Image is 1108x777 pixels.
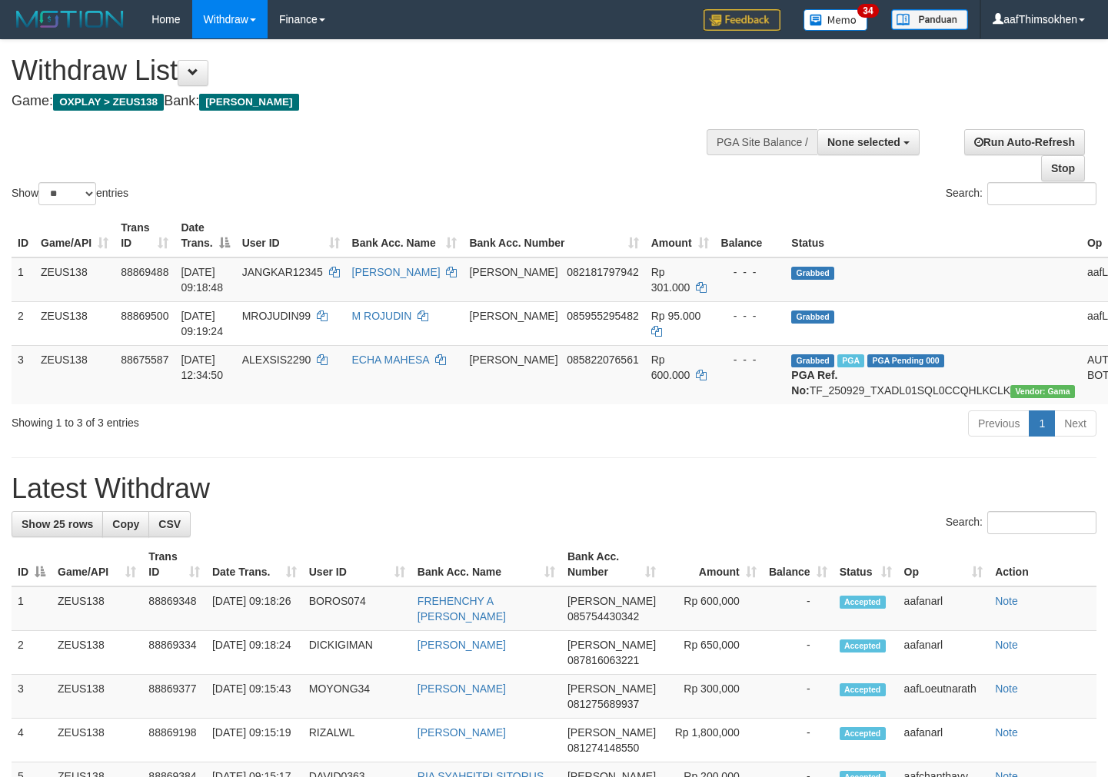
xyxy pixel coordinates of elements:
span: Copy 081274148550 to clipboard [567,742,639,754]
span: ALEXSIS2290 [242,354,311,366]
span: Grabbed [791,267,834,280]
th: Trans ID: activate to sort column ascending [142,543,206,586]
th: Op: activate to sort column ascending [898,543,990,586]
span: [PERSON_NAME] [469,310,557,322]
td: 1 [12,586,52,631]
span: 88869500 [121,310,168,322]
td: RIZALWL [303,719,411,762]
td: - [763,675,833,719]
td: Rp 600,000 [662,586,763,631]
td: ZEUS138 [52,631,142,675]
th: Status [785,214,1081,257]
span: Copy 085822076561 to clipboard [567,354,638,366]
span: Copy [112,518,139,530]
a: Note [995,726,1018,739]
label: Search: [946,182,1096,205]
div: - - - [721,308,780,324]
td: aafanarl [898,631,990,675]
span: [PERSON_NAME] [567,639,656,651]
td: aafLoeutnarath [898,675,990,719]
span: OXPLAY > ZEUS138 [53,94,164,111]
th: ID [12,214,35,257]
th: Game/API: activate to sort column ascending [35,214,115,257]
td: [DATE] 09:15:19 [206,719,303,762]
a: Next [1054,410,1096,437]
span: Accepted [840,596,886,609]
td: ZEUS138 [35,301,115,345]
span: Show 25 rows [22,518,93,530]
span: Grabbed [791,310,834,324]
a: [PERSON_NAME] [418,639,506,651]
h4: Game: Bank: [12,94,724,109]
td: aafanarl [898,719,990,762]
div: - - - [721,352,780,367]
b: PGA Ref. No: [791,369,837,397]
td: 2 [12,301,35,345]
span: [DATE] 09:18:48 [181,266,223,294]
a: M ROJUDIN [352,310,412,322]
span: Rp 301.000 [651,266,690,294]
td: 88869377 [142,675,206,719]
span: Copy 081275689937 to clipboard [567,698,639,710]
td: MOYONG34 [303,675,411,719]
th: Bank Acc. Number: activate to sort column ascending [463,214,644,257]
td: - [763,631,833,675]
td: 3 [12,675,52,719]
a: [PERSON_NAME] [352,266,441,278]
a: Note [995,682,1018,695]
td: 2 [12,631,52,675]
td: 88869348 [142,586,206,631]
th: Action [989,543,1096,586]
a: [PERSON_NAME] [418,682,506,695]
span: PGA Pending [867,354,944,367]
span: Copy 082181797942 to clipboard [567,266,638,278]
td: - [763,719,833,762]
th: Bank Acc. Name: activate to sort column ascending [346,214,464,257]
span: [PERSON_NAME] [469,354,557,366]
img: panduan.png [891,9,968,30]
a: Note [995,595,1018,607]
img: Button%20Memo.svg [804,9,868,31]
span: Marked by aafpengsreynich [837,354,864,367]
td: ZEUS138 [52,675,142,719]
span: [DATE] 09:19:24 [181,310,223,337]
label: Show entries [12,182,128,205]
label: Search: [946,511,1096,534]
span: 88869488 [121,266,168,278]
td: Rp 1,800,000 [662,719,763,762]
span: [PERSON_NAME] [567,726,656,739]
a: [PERSON_NAME] [418,726,506,739]
span: Vendor URL: https://trx31.1velocity.biz [1010,385,1075,398]
a: Note [995,639,1018,651]
td: aafanarl [898,586,990,631]
span: None selected [827,136,900,148]
td: TF_250929_TXADL01SQL0CCQHLKCLK [785,345,1081,404]
th: Bank Acc. Number: activate to sort column ascending [561,543,662,586]
a: Stop [1041,155,1085,181]
h1: Withdraw List [12,55,724,86]
td: 4 [12,719,52,762]
span: Copy 085955295482 to clipboard [567,310,638,322]
a: Show 25 rows [12,511,103,537]
td: 1 [12,257,35,302]
a: FREHENCHY A [PERSON_NAME] [418,595,506,623]
div: PGA Site Balance / [707,129,817,155]
input: Search: [987,511,1096,534]
span: [PERSON_NAME] [567,595,656,607]
span: 34 [857,4,878,18]
img: Feedback.jpg [704,9,780,31]
span: [DATE] 12:34:50 [181,354,223,381]
span: 88675587 [121,354,168,366]
th: Balance [715,214,786,257]
th: Trans ID: activate to sort column ascending [115,214,175,257]
span: JANGKAR12345 [242,266,323,278]
td: [DATE] 09:18:24 [206,631,303,675]
button: None selected [817,129,920,155]
span: Grabbed [791,354,834,367]
td: ZEUS138 [52,586,142,631]
a: CSV [148,511,191,537]
span: Copy 087816063221 to clipboard [567,654,639,666]
th: User ID: activate to sort column ascending [236,214,346,257]
td: Rp 650,000 [662,631,763,675]
td: BOROS074 [303,586,411,631]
